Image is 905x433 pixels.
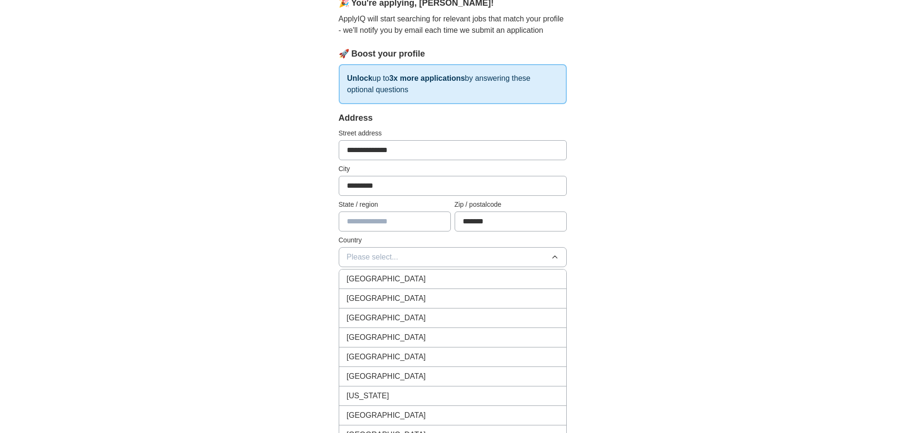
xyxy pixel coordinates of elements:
[339,164,567,174] label: City
[347,332,426,343] span: [GEOGRAPHIC_DATA]
[339,48,567,60] div: 🚀 Boost your profile
[347,410,426,421] span: [GEOGRAPHIC_DATA]
[347,351,426,363] span: [GEOGRAPHIC_DATA]
[339,247,567,267] button: Please select...
[339,128,567,138] label: Street address
[339,200,451,210] label: State / region
[347,74,372,82] strong: Unlock
[339,235,567,245] label: Country
[347,273,426,285] span: [GEOGRAPHIC_DATA]
[347,312,426,324] span: [GEOGRAPHIC_DATA]
[347,371,426,382] span: [GEOGRAPHIC_DATA]
[339,13,567,36] p: ApplyIQ will start searching for relevant jobs that match your profile - we'll notify you by emai...
[347,390,389,402] span: [US_STATE]
[339,64,567,104] p: up to by answering these optional questions
[339,112,567,125] div: Address
[347,251,399,263] span: Please select...
[389,74,465,82] strong: 3x more applications
[455,200,567,210] label: Zip / postalcode
[347,293,426,304] span: [GEOGRAPHIC_DATA]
